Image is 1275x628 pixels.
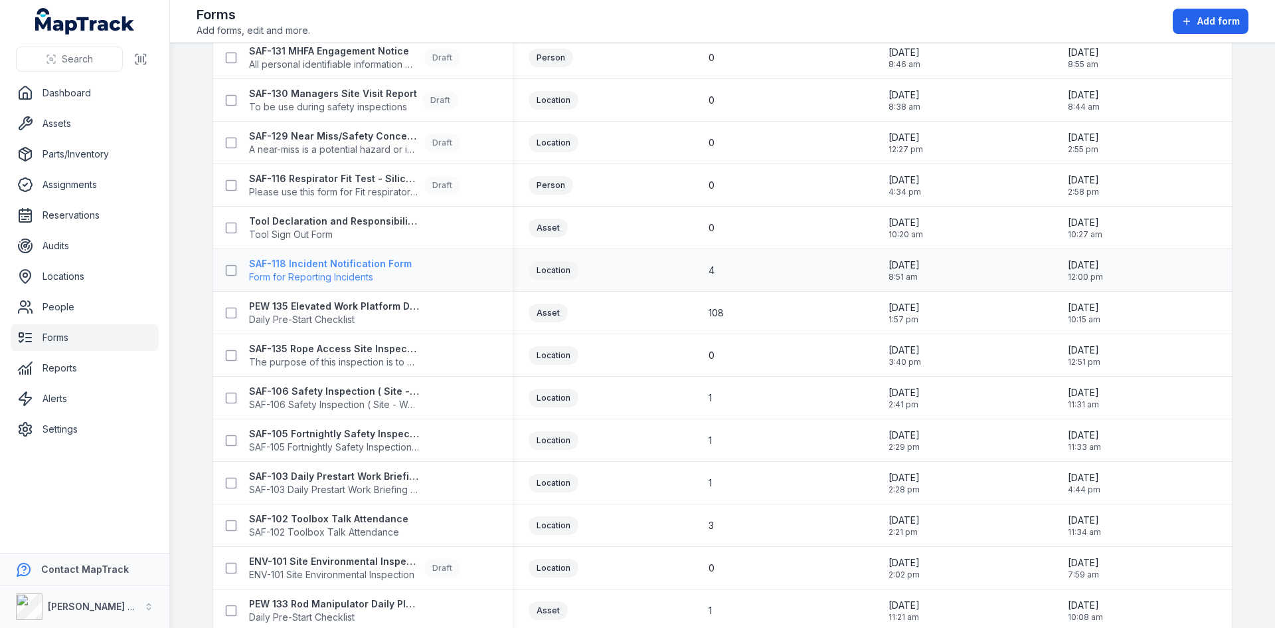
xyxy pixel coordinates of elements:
a: People [11,294,159,320]
span: A near-miss is a potential hazard or incident in which no property was damaged and no personal in... [249,143,419,156]
span: [DATE] [889,471,920,484]
span: [DATE] [1068,88,1100,102]
time: 6/2/2025, 2:29:59 PM [889,429,920,453]
div: Location [529,516,578,535]
span: The purpose of this inspection is to ensure the Rope Access best practice guidelines are being fo... [249,356,419,369]
span: SAF-105 Fortnightly Safety Inspection (Yard) [249,441,419,454]
a: SAF-102 Toolbox Talk AttendanceSAF-102 Toolbox Talk Attendance [249,512,408,539]
time: 6/2/2025, 2:21:17 PM [889,514,920,538]
span: 8:46 am [889,59,920,70]
span: 8:38 am [889,102,920,112]
span: 8:51 am [889,272,920,282]
a: PEW 135 Elevated Work Platform Daily Pre-Start ChecklistDaily Pre-Start Checklist [249,300,419,326]
span: 11:34 am [1068,527,1101,538]
a: Reservations [11,202,159,229]
span: 0 [709,349,715,362]
strong: PEW 135 Elevated Work Platform Daily Pre-Start Checklist [249,300,419,313]
span: [DATE] [889,301,920,314]
span: 11:33 am [1068,442,1101,453]
a: Dashboard [11,80,159,106]
time: 6/2/2025, 2:28:30 PM [889,471,920,495]
span: 1 [709,476,712,490]
span: 2:02 pm [889,570,920,580]
time: 9/11/2025, 7:59:56 AM [1068,556,1099,580]
span: [DATE] [1068,301,1100,314]
strong: SAF-118 Incident Notification Form [249,257,412,270]
span: 2:28 pm [889,484,920,495]
div: Asset [529,219,568,237]
a: Assets [11,110,159,137]
span: SAF-103 Daily Prestart Work Briefing Attendance Register [249,483,419,496]
strong: SAF-130 Managers Site Visit Report [249,87,417,100]
span: 2:29 pm [889,442,920,453]
span: [DATE] [1068,599,1103,612]
div: Location [529,261,578,280]
span: [DATE] [889,259,920,272]
strong: SAF-135 Rope Access Site Inspection [249,342,419,356]
span: Daily Pre-Start Checklist [249,313,419,326]
span: [DATE] [1068,556,1099,570]
span: 3:40 pm [889,357,921,367]
a: Audits [11,233,159,259]
a: SAF-118 Incident Notification FormForm for Reporting Incidents [249,257,412,284]
span: [DATE] [1068,46,1099,59]
span: 0 [709,221,715,235]
span: 4 [709,264,715,277]
a: SAF-105 Fortnightly Safety Inspection (Yard)SAF-105 Fortnightly Safety Inspection (Yard) [249,427,419,454]
span: 0 [709,179,715,192]
a: PEW 133 Rod Manipulator Daily Plant Pre-StartDaily Pre-Start Checklist [249,597,419,624]
span: 0 [709,562,715,575]
span: [DATE] [1068,216,1102,229]
a: ENV-101 Site Environmental InspectionENV-101 Site Environmental InspectionDraft [249,555,460,581]
time: 9/11/2025, 8:46:46 AM [889,46,920,70]
span: Search [62,52,93,66]
strong: SAF-116 Respirator Fit Test - Silica and Asbestos Awareness [249,172,419,185]
span: Please use this form for Fit respiratory test declaration [249,185,419,199]
span: [DATE] [889,88,920,102]
div: Asset [529,304,568,322]
span: 4:34 pm [889,187,921,197]
span: 2:55 pm [1068,144,1099,155]
span: Add form [1197,15,1240,28]
a: Alerts [11,385,159,412]
span: [DATE] [1068,471,1100,484]
span: 10:20 am [889,229,923,240]
span: [DATE] [889,556,920,570]
time: 9/11/2025, 8:38:50 AM [889,88,920,112]
span: [DATE] [889,46,920,59]
span: 0 [709,94,715,107]
div: Draft [424,176,460,195]
span: 8:44 am [1068,102,1100,112]
time: 9/11/2025, 8:44:35 AM [1068,88,1100,112]
span: Daily Pre-Start Checklist [249,611,419,624]
time: 9/17/2025, 12:00:38 PM [1068,259,1103,282]
div: Location [529,389,578,407]
strong: SAF-103 Daily Prestart Work Briefing Attendance Register [249,470,419,483]
span: 12:51 pm [1068,357,1100,367]
a: SAF-130 Managers Site Visit ReportTo be use during safety inspectionsDraft [249,87,458,114]
strong: Tool Declaration and Responsibility Acknowledgement [249,215,419,228]
a: Parts/Inventory [11,141,159,167]
time: 9/9/2025, 4:34:16 PM [889,173,921,197]
span: 11:31 am [1068,399,1099,410]
strong: SAF-105 Fortnightly Safety Inspection (Yard) [249,427,419,441]
span: 10:27 am [1068,229,1102,240]
span: 1:57 pm [889,314,920,325]
span: [DATE] [889,344,921,357]
a: Forms [11,324,159,351]
span: Form for Reporting Incidents [249,270,412,284]
div: Person [529,49,573,67]
div: Location [529,134,578,152]
span: 11:21 am [889,612,920,623]
span: All personal identifiable information must be anonymised. This form is for internal statistical t... [249,58,419,71]
strong: [PERSON_NAME] Group [48,601,157,612]
a: Locations [11,263,159,290]
time: 9/15/2025, 4:44:30 PM [1068,471,1100,495]
a: Reports [11,355,159,381]
div: Location [529,91,578,110]
span: 4:44 pm [1068,484,1100,495]
a: Assignments [11,171,159,198]
time: 9/11/2025, 8:55:50 AM [1068,46,1099,70]
span: ENV-101 Site Environmental Inspection [249,568,419,581]
span: 8:55 am [1068,59,1099,70]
